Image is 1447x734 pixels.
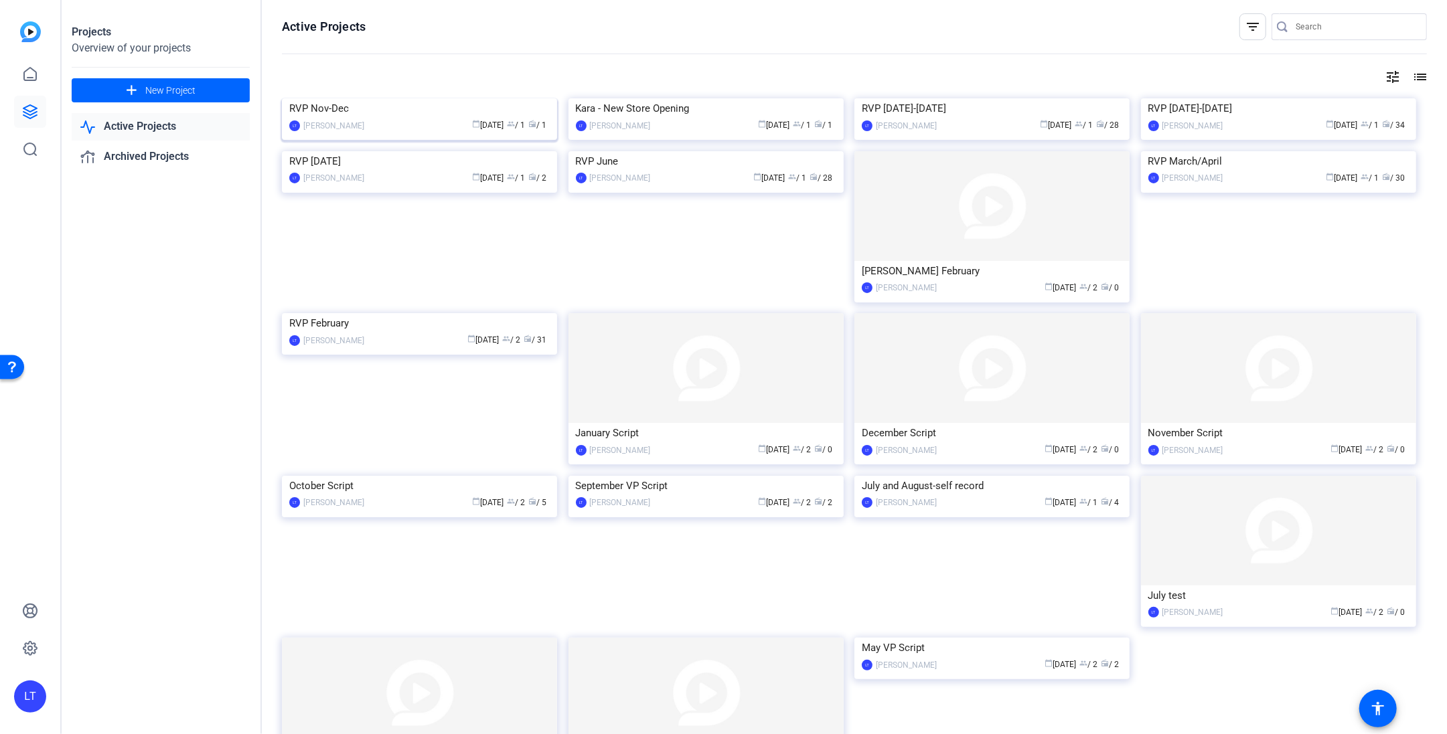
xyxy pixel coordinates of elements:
div: [PERSON_NAME] [303,334,364,347]
div: [PERSON_NAME] February [862,261,1122,281]
span: / 1 [1361,120,1379,130]
div: [PERSON_NAME] [876,281,937,294]
span: [DATE] [759,498,790,507]
span: [DATE] [472,498,504,507]
span: [DATE] [472,120,504,130]
span: group [793,120,802,128]
span: group [1361,173,1369,181]
span: [DATE] [759,445,790,454]
div: LT [289,173,300,183]
div: LT [862,282,872,293]
span: calendar_today [1045,497,1053,505]
span: radio [524,335,532,343]
span: group [789,173,797,181]
span: group [507,120,515,128]
span: calendar_today [1326,120,1335,128]
span: / 1 [1361,173,1379,183]
span: [DATE] [1045,445,1076,454]
h1: Active Projects [282,19,366,35]
span: / 2 [793,498,812,507]
span: / 1 [507,120,525,130]
span: group [1079,282,1087,290]
span: radio [815,120,823,128]
div: LT [14,680,46,713]
span: / 0 [1101,283,1119,292]
div: LT [576,120,587,131]
span: / 2 [528,173,546,183]
span: / 2 [1079,283,1097,292]
span: [DATE] [1331,608,1363,617]
span: [DATE] [1045,660,1076,669]
span: [DATE] [1331,445,1363,454]
span: calendar_today [472,173,480,181]
span: calendar_today [1331,444,1339,452]
span: radio [1387,444,1395,452]
input: Search [1296,19,1416,35]
mat-icon: filter_list [1245,19,1261,35]
div: LT [289,335,300,346]
span: / 0 [1387,608,1405,617]
span: / 0 [1101,445,1119,454]
span: group [1366,444,1374,452]
span: / 2 [815,498,833,507]
span: group [793,497,802,505]
span: radio [1101,282,1109,290]
div: RVP [DATE]-[DATE] [1148,98,1409,118]
span: / 4 [1101,498,1119,507]
div: RVP [DATE]-[DATE] [862,98,1122,118]
span: radio [1383,120,1391,128]
span: radio [528,120,536,128]
div: [PERSON_NAME] [590,171,651,185]
div: LT [1148,120,1159,131]
span: calendar_today [1040,120,1048,128]
div: [PERSON_NAME] [876,658,937,672]
span: / 2 [502,335,520,345]
span: [DATE] [1326,120,1358,130]
span: calendar_today [1331,607,1339,615]
div: LT [1148,445,1159,456]
span: [DATE] [1040,120,1071,130]
div: [PERSON_NAME] [1162,444,1223,457]
span: radio [1387,607,1395,615]
div: September VP Script [576,476,836,496]
span: / 31 [524,335,546,345]
div: Projects [72,24,250,40]
span: calendar_today [1326,173,1335,181]
span: group [1366,607,1374,615]
div: January Script [576,423,836,443]
span: / 1 [528,120,546,130]
span: calendar_today [1045,282,1053,290]
div: RVP Nov-Dec [289,98,550,118]
span: / 2 [1366,445,1384,454]
div: LT [576,445,587,456]
span: radio [815,497,823,505]
div: May VP Script [862,638,1122,658]
div: LT [576,497,587,508]
span: radio [815,444,823,452]
span: / 1 [793,120,812,130]
div: [PERSON_NAME] [876,496,937,509]
span: calendar_today [759,497,767,505]
span: radio [528,173,536,181]
span: [DATE] [467,335,499,345]
span: radio [1383,173,1391,181]
span: calendar_today [759,444,767,452]
span: calendar_today [472,497,480,505]
span: / 2 [793,445,812,454]
span: group [1075,120,1083,128]
div: [PERSON_NAME] [303,496,364,509]
span: [DATE] [472,173,504,183]
span: radio [528,497,536,505]
span: [DATE] [1045,283,1076,292]
span: / 5 [528,498,546,507]
button: New Project [72,78,250,102]
span: calendar_today [754,173,762,181]
div: LT [862,445,872,456]
span: calendar_today [759,120,767,128]
span: [DATE] [759,120,790,130]
div: December Script [862,423,1122,443]
span: group [1079,659,1087,667]
div: July and August-self record [862,476,1122,496]
span: / 2 [1101,660,1119,669]
span: / 1 [1075,120,1093,130]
